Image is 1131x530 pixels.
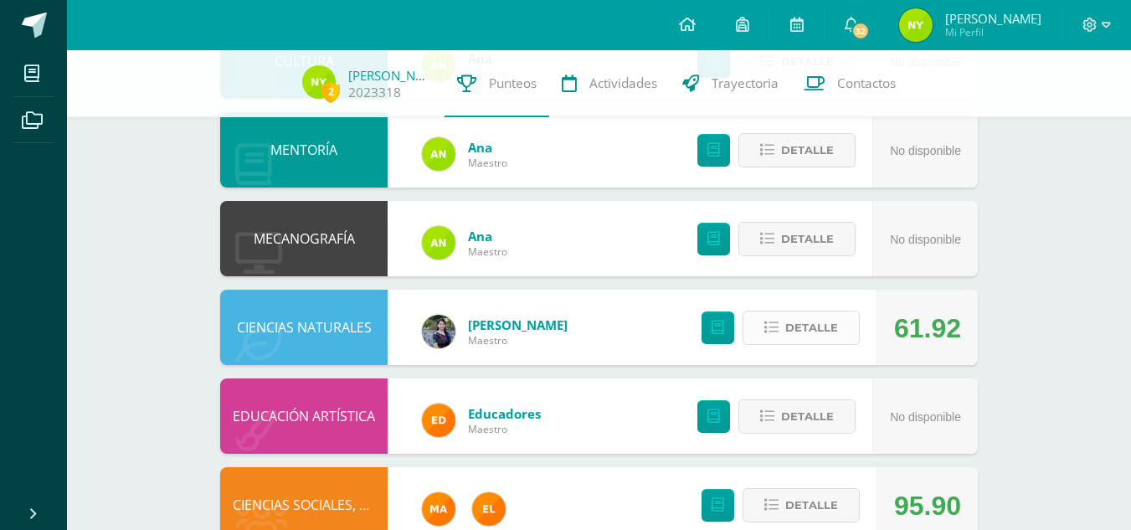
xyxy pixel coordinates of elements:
[791,50,908,117] a: Contactos
[743,488,860,522] button: Detalle
[468,156,507,170] span: Maestro
[468,316,568,333] a: [PERSON_NAME]
[422,492,455,526] img: 266030d5bbfb4fab9f05b9da2ad38396.png
[781,224,834,255] span: Detalle
[220,201,388,276] div: MECANOGRAFÍA
[712,75,779,92] span: Trayectoria
[468,244,507,259] span: Maestro
[302,65,336,99] img: 32d5a519a2311e0c87850fa1c81246e7.png
[851,22,870,40] span: 32
[422,226,455,260] img: 122d7b7bf6a5205df466ed2966025dea.png
[738,222,856,256] button: Detalle
[670,50,791,117] a: Trayectoria
[422,404,455,437] img: ed927125212876238b0630303cb5fd71.png
[468,228,507,244] a: Ana
[321,81,340,102] span: 2
[445,50,549,117] a: Punteos
[348,84,401,101] a: 2023318
[899,8,933,42] img: 32d5a519a2311e0c87850fa1c81246e7.png
[890,233,961,246] span: No disponible
[348,67,432,84] a: [PERSON_NAME]
[743,311,860,345] button: Detalle
[738,133,856,167] button: Detalle
[489,75,537,92] span: Punteos
[945,10,1041,27] span: [PERSON_NAME]
[472,492,506,526] img: 31c982a1c1d67d3c4d1e96adbf671f86.png
[220,290,388,365] div: CIENCIAS NATURALES
[945,25,1041,39] span: Mi Perfil
[890,144,961,157] span: No disponible
[220,378,388,454] div: EDUCACIÓN ARTÍSTICA
[837,75,896,92] span: Contactos
[468,405,541,422] a: Educadores
[781,135,834,166] span: Detalle
[890,410,961,424] span: No disponible
[422,315,455,348] img: b2b209b5ecd374f6d147d0bc2cef63fa.png
[468,139,507,156] a: Ana
[220,112,388,188] div: MENTORÍA
[738,399,856,434] button: Detalle
[468,422,541,436] span: Maestro
[468,333,568,347] span: Maestro
[781,401,834,432] span: Detalle
[785,312,838,343] span: Detalle
[894,291,961,366] div: 61.92
[589,75,657,92] span: Actividades
[549,50,670,117] a: Actividades
[422,137,455,171] img: 122d7b7bf6a5205df466ed2966025dea.png
[785,490,838,521] span: Detalle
